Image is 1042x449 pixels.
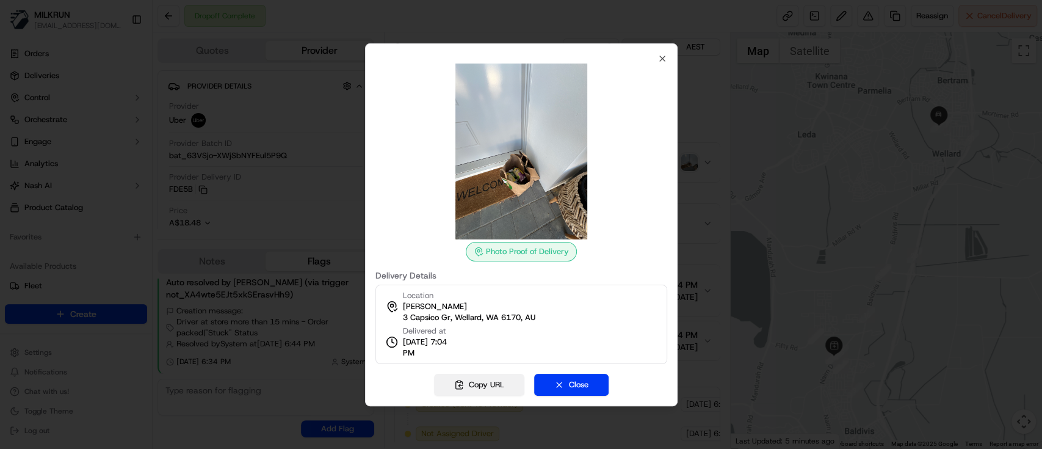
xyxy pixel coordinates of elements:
[402,337,458,359] span: [DATE] 7:04 PM
[402,312,535,323] span: 3 Capsico Gr, Wellard, WA 6170, AU
[466,242,577,261] div: Photo Proof of Delivery
[402,290,433,301] span: Location
[534,374,609,396] button: Close
[433,64,609,239] img: photo_proof_of_delivery image
[402,301,466,312] span: [PERSON_NAME]
[434,374,524,396] button: Copy URL
[375,271,667,280] label: Delivery Details
[402,326,458,337] span: Delivered at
